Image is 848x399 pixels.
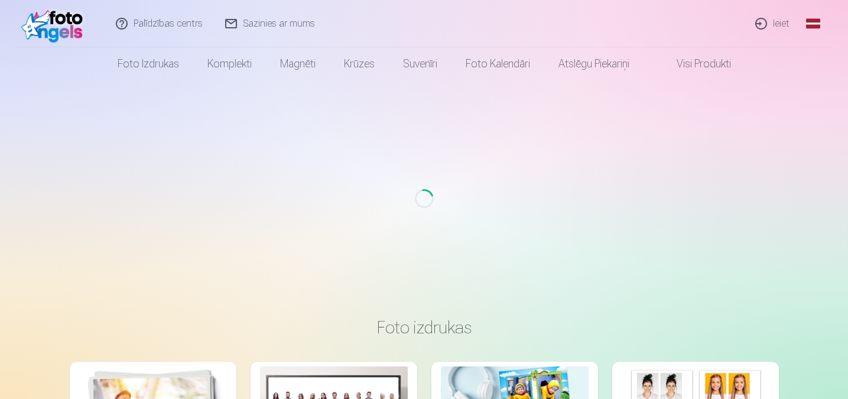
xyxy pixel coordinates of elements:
a: Krūzes [330,47,389,80]
a: Foto kalendāri [451,47,544,80]
a: Magnēti [266,47,330,80]
h3: Foto izdrukas [79,317,769,338]
a: Atslēgu piekariņi [544,47,644,80]
a: Visi produkti [644,47,745,80]
a: Suvenīri [389,47,451,80]
a: Foto izdrukas [103,47,193,80]
img: /fa1 [21,5,89,43]
a: Komplekti [193,47,266,80]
